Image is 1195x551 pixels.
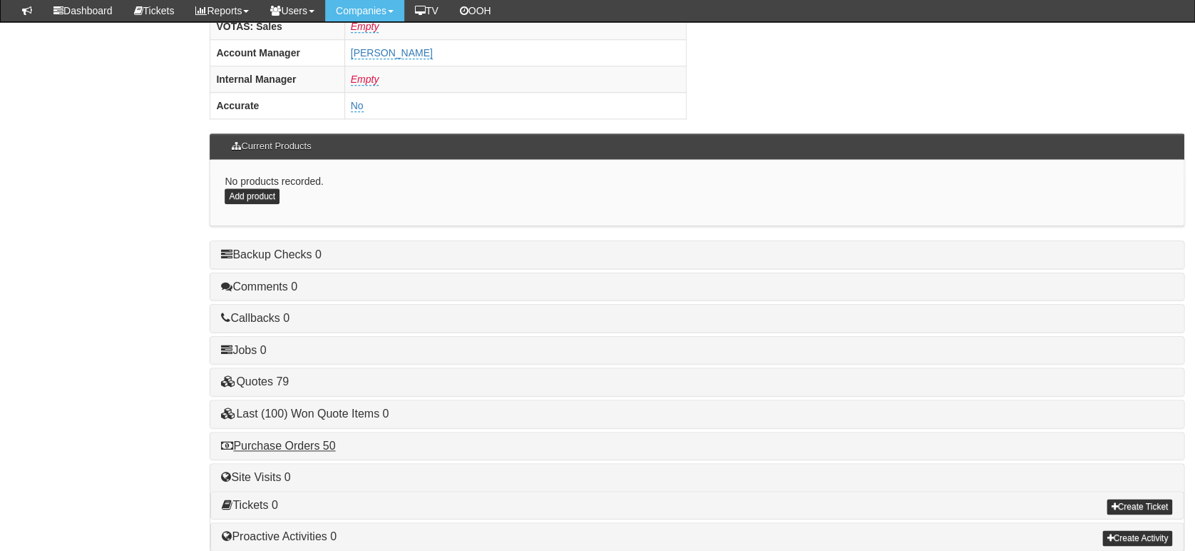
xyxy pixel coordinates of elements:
[221,375,289,388] a: Quotes 79
[351,21,379,33] a: Empty
[210,160,1184,226] div: No products recorded.
[221,280,297,293] a: Comments 0
[221,248,322,261] a: Backup Checks 0
[1107,499,1172,515] a: Create Ticket
[222,499,277,511] a: Tickets 0
[225,188,279,204] a: Add product
[221,471,290,483] a: Site Visits 0
[1102,530,1172,546] a: Create Activity
[225,134,318,158] h3: Current Products
[210,93,344,119] th: Accurate
[221,440,335,452] a: Purchase Orders 50
[222,530,337,542] a: Proactive Activities 0
[210,14,344,40] th: VOTAS: Sales
[351,74,379,86] a: Empty
[351,47,433,59] a: [PERSON_NAME]
[221,344,266,356] a: Jobs 0
[210,66,344,93] th: Internal Manager
[351,100,364,112] a: No
[221,408,389,420] a: Last (100) Won Quote Items 0
[210,40,344,66] th: Account Manager
[221,312,289,324] a: Callbacks 0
